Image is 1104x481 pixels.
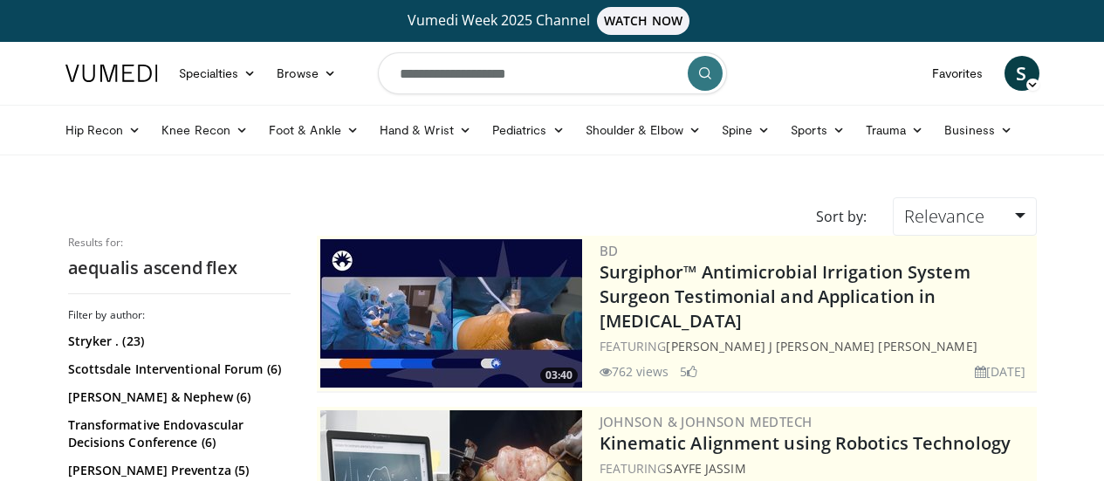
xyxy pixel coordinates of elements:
[540,368,578,383] span: 03:40
[600,337,1033,355] div: FEATURING
[600,260,970,333] a: Surgiphor™ Antimicrobial Irrigation System Surgeon Testimonial and Application in [MEDICAL_DATA]
[600,362,669,381] li: 762 views
[168,56,267,91] a: Specialties
[904,204,984,228] span: Relevance
[711,113,780,148] a: Spine
[600,413,813,430] a: Johnson & Johnson MedTech
[320,239,582,388] a: 03:40
[68,308,291,322] h3: Filter by author:
[666,338,977,354] a: [PERSON_NAME] J [PERSON_NAME] [PERSON_NAME]
[258,113,369,148] a: Foot & Ankle
[1005,56,1039,91] a: S
[68,462,286,479] a: [PERSON_NAME] Preventza (5)
[666,460,745,477] a: Sayfe Jassim
[934,113,1023,148] a: Business
[65,65,158,82] img: VuMedi Logo
[320,239,582,388] img: 70422da6-974a-44ac-bf9d-78c82a89d891.300x170_q85_crop-smart_upscale.jpg
[680,362,697,381] li: 5
[68,361,286,378] a: Scottsdale Interventional Forum (6)
[378,52,727,94] input: Search topics, interventions
[575,113,711,148] a: Shoulder & Elbow
[55,113,152,148] a: Hip Recon
[803,197,880,236] div: Sort by:
[266,56,346,91] a: Browse
[893,197,1036,236] a: Relevance
[68,388,286,406] a: [PERSON_NAME] & Nephew (6)
[68,416,286,451] a: Transformative Endovascular Decisions Conference (6)
[68,333,286,350] a: Stryker . (23)
[922,56,994,91] a: Favorites
[600,242,619,259] a: BD
[151,113,258,148] a: Knee Recon
[68,257,291,279] h2: aequalis ascend flex
[369,113,482,148] a: Hand & Wrist
[975,362,1026,381] li: [DATE]
[855,113,935,148] a: Trauma
[68,236,291,250] p: Results for:
[780,113,855,148] a: Sports
[482,113,575,148] a: Pediatrics
[68,7,1037,35] a: Vumedi Week 2025 ChannelWATCH NOW
[600,431,1011,455] a: Kinematic Alignment using Robotics Technology
[600,459,1033,478] div: FEATURING
[597,7,689,35] span: WATCH NOW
